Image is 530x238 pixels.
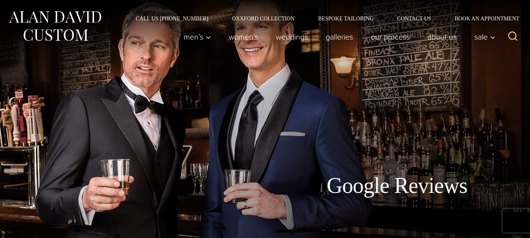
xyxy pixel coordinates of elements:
a: Our Process [362,29,419,45]
nav: Secondary Navigation [124,16,522,21]
a: Oxxford Collection [220,16,306,21]
nav: Primary Navigation [175,29,500,45]
a: About Us [419,29,466,45]
a: Contact Us [385,16,443,21]
a: Bespoke Tailoring [306,16,385,21]
a: Book an Appointment [443,16,522,21]
a: Women’s [220,29,267,45]
a: Galleries [317,29,362,45]
a: weddings [267,29,317,45]
img: Alan David Custom [8,9,102,44]
a: Call Us [PHONE_NUMBER] [124,16,220,21]
span: Men’s [184,33,211,41]
button: View Search Form [503,27,522,46]
span: Sale [474,33,495,41]
h1: Google Reviews [327,173,467,199]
